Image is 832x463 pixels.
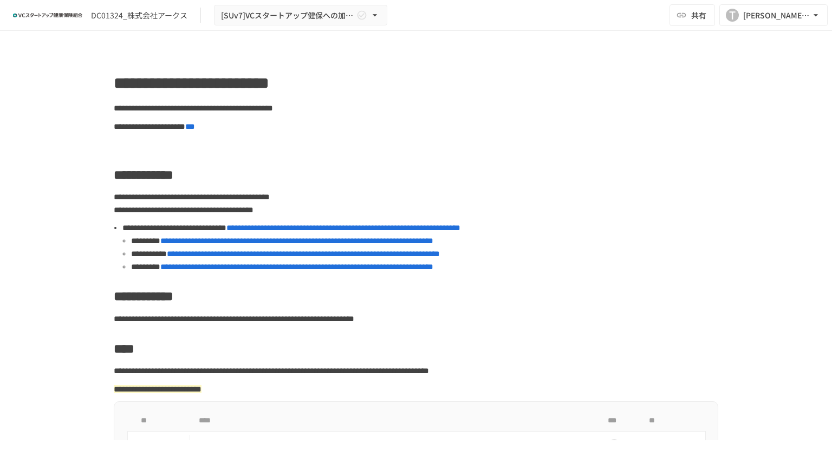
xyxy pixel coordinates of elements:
span: [SUv7]VCスタートアップ健保への加入申請手続き [221,9,354,22]
button: status [136,435,158,457]
button: [SUv7]VCスタートアップ健保への加入申請手続き [214,5,387,26]
button: 共有 [669,4,715,26]
div: T [726,9,739,22]
div: [PERSON_NAME][EMAIL_ADDRESS][DOMAIN_NAME] [743,9,810,22]
span: 共有 [691,9,706,21]
div: DC01324_株式会社アークス [91,10,187,21]
img: ZDfHsVrhrXUoWEWGWYf8C4Fv4dEjYTEDCNvmL73B7ox [13,6,82,24]
button: T[PERSON_NAME][EMAIL_ADDRESS][DOMAIN_NAME] [719,4,828,26]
